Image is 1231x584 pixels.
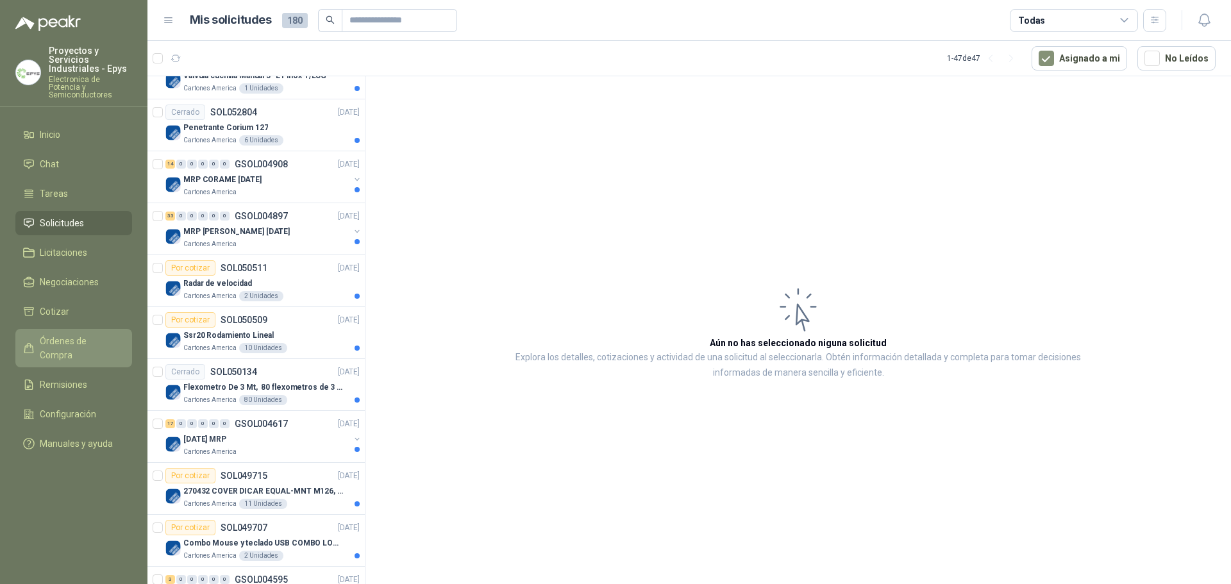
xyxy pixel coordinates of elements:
[239,551,283,561] div: 2 Unidades
[220,160,230,169] div: 0
[183,537,343,549] p: Combo Mouse y teclado USB COMBO LOGITECH MK120 TECLADO Y MOUSE ALAMBRICO PLUG-AND-PLAY USB GARANTIA
[187,160,197,169] div: 0
[209,160,219,169] div: 0
[338,418,360,430] p: [DATE]
[338,366,360,378] p: [DATE]
[165,520,215,535] div: Por cotizar
[165,229,181,244] img: Company Logo
[239,291,283,301] div: 2 Unidades
[147,99,365,151] a: CerradoSOL052804[DATE] Company LogoPenetrante Corium 127Cartones America6 Unidades
[183,447,237,457] p: Cartones America
[15,270,132,294] a: Negociaciones
[40,378,87,392] span: Remisiones
[338,106,360,119] p: [DATE]
[183,122,268,134] p: Penetrante Corium 127
[165,419,175,428] div: 17
[15,181,132,206] a: Tareas
[165,160,175,169] div: 14
[165,333,181,348] img: Company Logo
[183,278,252,290] p: Radar de velocidad
[239,395,287,405] div: 80 Unidades
[209,212,219,221] div: 0
[40,187,68,201] span: Tareas
[165,125,181,140] img: Company Logo
[15,240,132,265] a: Licitaciones
[15,402,132,426] a: Configuración
[40,216,84,230] span: Solicitudes
[183,343,237,353] p: Cartones America
[190,11,272,29] h1: Mis solicitudes
[15,211,132,235] a: Solicitudes
[187,575,197,584] div: 0
[147,255,365,307] a: Por cotizarSOL050511[DATE] Company LogoRadar de velocidadCartones America2 Unidades
[147,307,365,359] a: Por cotizarSOL050509[DATE] Company LogoSsr20 Rodamiento LinealCartones America10 Unidades
[210,367,257,376] p: SOL050134
[239,83,283,94] div: 1 Unidades
[338,158,360,171] p: [DATE]
[494,350,1103,381] p: Explora los detalles, cotizaciones y actividad de una solicitud al seleccionarla. Obtén informaci...
[49,76,132,99] p: Electronica de Potencia y Semiconductores
[338,314,360,326] p: [DATE]
[40,157,59,171] span: Chat
[198,575,208,584] div: 0
[165,177,181,192] img: Company Logo
[15,15,81,31] img: Logo peakr
[165,312,215,328] div: Por cotizar
[40,305,69,319] span: Cotizar
[165,575,175,584] div: 3
[221,523,267,532] p: SOL049707
[183,499,237,509] p: Cartones America
[338,470,360,482] p: [DATE]
[15,329,132,367] a: Órdenes de Compra
[947,48,1021,69] div: 1 - 47 de 47
[183,485,343,497] p: 270432 COVER DICAR EQUAL-MNT M126, 5486
[282,13,308,28] span: 180
[198,212,208,221] div: 0
[165,156,362,197] a: 14 0 0 0 0 0 GSOL004908[DATE] Company LogoMRP CORAME [DATE]Cartones America
[165,208,362,249] a: 33 0 0 0 0 0 GSOL004897[DATE] Company LogoMRP [PERSON_NAME] [DATE]Cartones America
[176,212,186,221] div: 0
[187,419,197,428] div: 0
[235,419,288,428] p: GSOL004617
[338,262,360,274] p: [DATE]
[1137,46,1216,71] button: No Leídos
[165,540,181,556] img: Company Logo
[235,575,288,584] p: GSOL004595
[165,416,362,457] a: 17 0 0 0 0 0 GSOL004617[DATE] Company Logo[DATE] MRPCartones America
[235,212,288,221] p: GSOL004897
[235,160,288,169] p: GSOL004908
[183,381,343,394] p: Flexometro De 3 Mt, 80 flexometros de 3 m Marca Tajima
[209,575,219,584] div: 0
[165,468,215,483] div: Por cotizar
[209,419,219,428] div: 0
[15,372,132,397] a: Remisiones
[165,437,181,452] img: Company Logo
[165,212,175,221] div: 33
[176,160,186,169] div: 0
[147,515,365,567] a: Por cotizarSOL049707[DATE] Company LogoCombo Mouse y teclado USB COMBO LOGITECH MK120 TECLADO Y M...
[183,551,237,561] p: Cartones America
[183,226,290,238] p: MRP [PERSON_NAME] [DATE]
[147,359,365,411] a: CerradoSOL050134[DATE] Company LogoFlexometro De 3 Mt, 80 flexometros de 3 m Marca TajimaCartones...
[40,407,96,421] span: Configuración
[183,83,237,94] p: Cartones America
[221,263,267,272] p: SOL050511
[176,575,186,584] div: 0
[49,46,132,73] p: Proyectos y Servicios Industriales - Epys
[183,187,237,197] p: Cartones America
[338,210,360,222] p: [DATE]
[16,60,40,85] img: Company Logo
[198,419,208,428] div: 0
[198,160,208,169] div: 0
[338,522,360,534] p: [DATE]
[239,135,283,146] div: 6 Unidades
[15,299,132,324] a: Cotizar
[183,174,262,186] p: MRP CORAME [DATE]
[40,246,87,260] span: Licitaciones
[15,431,132,456] a: Manuales y ayuda
[183,135,237,146] p: Cartones America
[221,315,267,324] p: SOL050509
[165,260,215,276] div: Por cotizar
[165,488,181,504] img: Company Logo
[165,385,181,400] img: Company Logo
